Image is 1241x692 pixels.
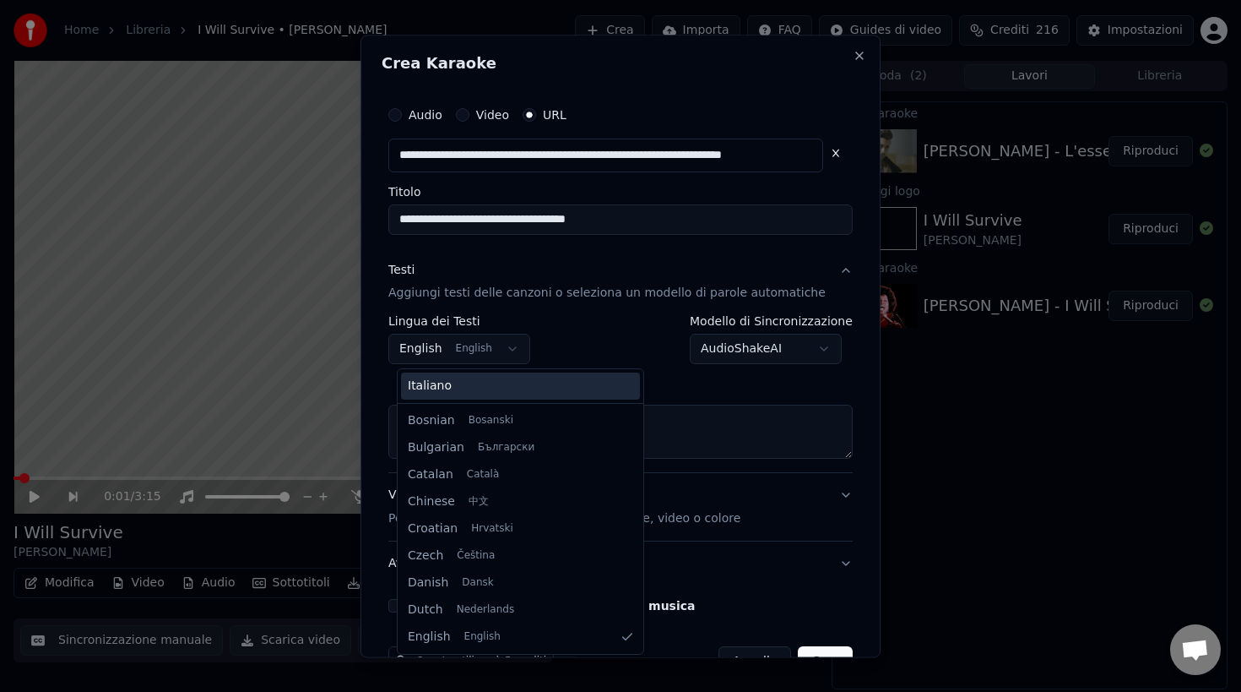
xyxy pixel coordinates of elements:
[408,575,448,591] span: Danish
[408,493,455,510] span: Chinese
[408,412,455,429] span: Bosnian
[478,441,534,455] span: Български
[408,520,458,537] span: Croatian
[457,603,514,617] span: Nederlands
[464,630,501,644] span: English
[408,466,453,483] span: Catalan
[467,468,499,482] span: Català
[457,549,495,563] span: Čeština
[408,629,451,646] span: English
[471,522,513,536] span: Hrvatski
[462,576,493,590] span: Dansk
[469,495,489,509] span: 中文
[408,548,443,564] span: Czech
[408,602,443,618] span: Dutch
[408,439,464,456] span: Bulgarian
[469,414,513,428] span: Bosanski
[408,378,452,395] span: Italiano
